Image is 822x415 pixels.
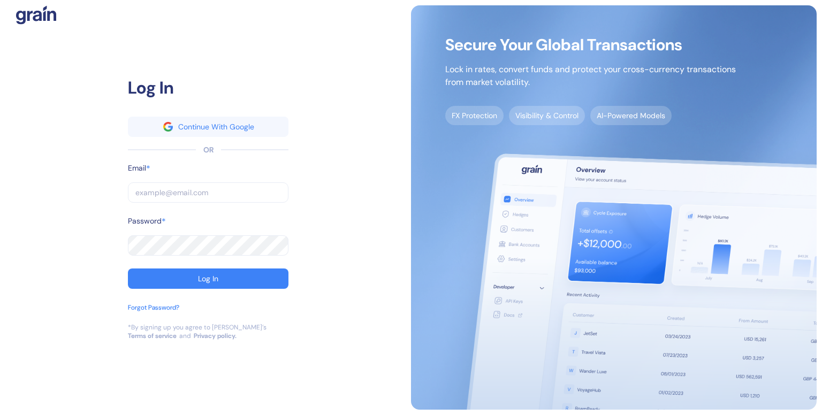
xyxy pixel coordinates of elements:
img: signup-main-image [411,5,817,410]
span: FX Protection [445,106,504,125]
a: Terms of service [128,332,177,340]
div: OR [203,144,214,156]
a: Privacy policy. [194,332,237,340]
input: example@email.com [128,182,288,203]
span: Visibility & Control [509,106,585,125]
span: AI-Powered Models [590,106,672,125]
p: Lock in rates, convert funds and protect your cross-currency transactions from market volatility. [445,63,736,89]
button: googleContinue With Google [128,117,288,137]
div: and [179,332,191,340]
div: Continue With Google [178,123,254,130]
div: Log In [128,75,288,101]
button: Log In [128,268,288,289]
button: Forgot Password? [128,303,179,323]
label: Password [128,216,162,227]
label: Email [128,163,146,174]
div: Forgot Password? [128,303,179,312]
span: Secure Your Global Transactions [445,40,736,50]
img: logo [16,5,56,25]
div: *By signing up you agree to [PERSON_NAME]’s [128,323,267,332]
img: google [163,122,173,132]
div: Log In [198,275,218,282]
